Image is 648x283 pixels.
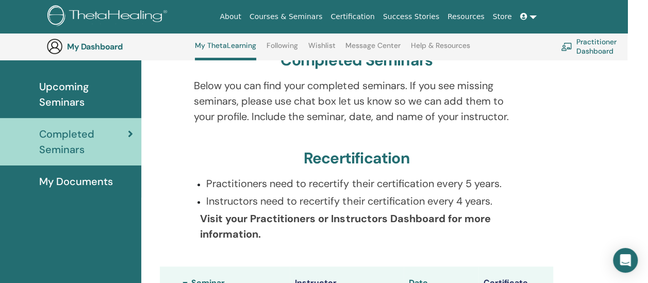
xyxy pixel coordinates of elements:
[308,41,336,58] a: Wishlist
[195,41,256,60] a: My ThetaLearning
[326,7,378,26] a: Certification
[443,7,489,26] a: Resources
[46,38,63,55] img: generic-user-icon.jpg
[200,212,490,241] b: Visit your Practitioners or Instructors Dashboard for more information.
[194,78,519,124] p: Below you can find your completed seminars. If you see missing seminars, please use chat box let ...
[39,174,113,189] span: My Documents
[379,7,443,26] a: Success Stories
[613,248,638,273] div: Open Intercom Messenger
[39,79,133,110] span: Upcoming Seminars
[206,193,519,209] p: Instructors need to recertify their certification every 4 years.
[411,41,470,58] a: Help & Resources
[67,42,170,52] h3: My Dashboard
[280,51,433,70] h3: Completed Seminars
[304,149,410,168] h3: Recertification
[561,35,648,58] a: Practitioner Dashboard
[267,41,298,58] a: Following
[489,7,516,26] a: Store
[561,42,572,51] img: chalkboard-teacher.svg
[245,7,327,26] a: Courses & Seminars
[47,5,171,28] img: logo.png
[206,176,519,191] p: Practitioners need to recertify their certification every 5 years.
[39,126,128,157] span: Completed Seminars
[345,41,401,58] a: Message Center
[215,7,245,26] a: About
